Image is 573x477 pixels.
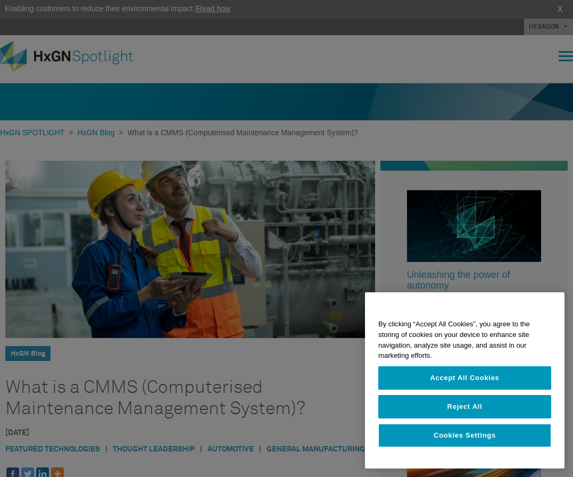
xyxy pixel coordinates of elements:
div: Cookie banner [365,292,564,468]
button: Cookies Settings [378,424,551,447]
div: By clicking “Accept All Cookies”, you agree to the storing of cookies on your device to enhance s... [365,314,564,366]
button: Reject All [378,395,551,418]
button: Accept All Cookies [378,366,551,390]
div: Privacy [365,292,564,468]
